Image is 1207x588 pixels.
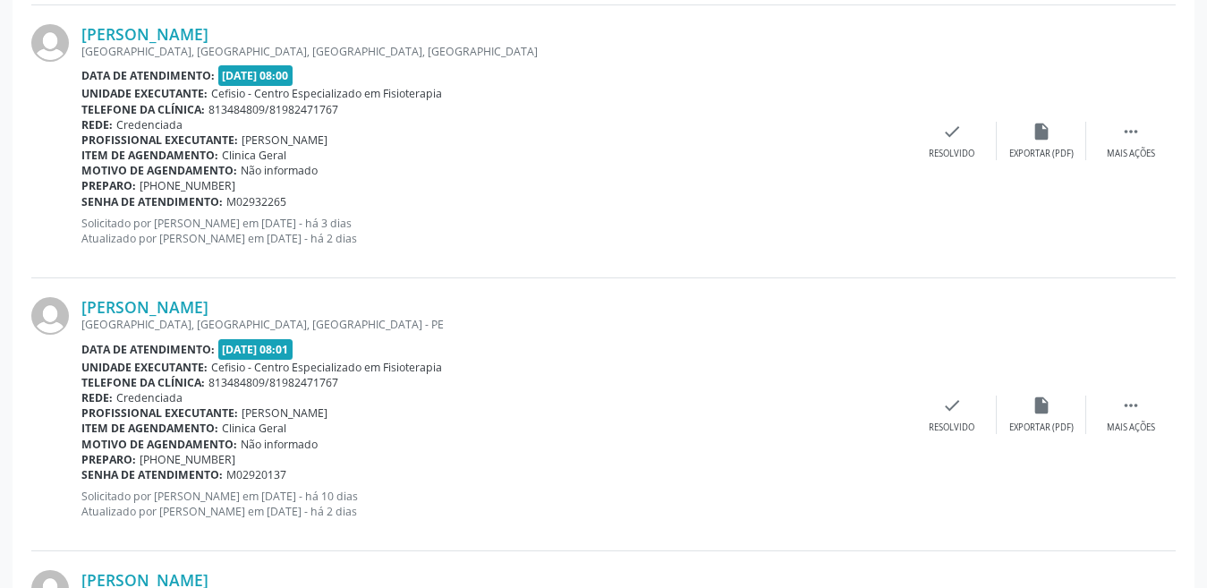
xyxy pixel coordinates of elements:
span: Credenciada [116,117,183,132]
i: insert_drive_file [1032,122,1051,141]
b: Rede: [81,390,113,405]
div: Exportar (PDF) [1009,148,1074,160]
img: img [31,24,69,62]
span: [PERSON_NAME] [242,132,327,148]
div: Mais ações [1107,148,1155,160]
b: Profissional executante: [81,132,238,148]
span: 813484809/81982471767 [208,375,338,390]
span: Cefisio - Centro Especializado em Fisioterapia [211,86,442,101]
b: Senha de atendimento: [81,467,223,482]
b: Data de atendimento: [81,68,215,83]
b: Motivo de agendamento: [81,163,237,178]
span: Não informado [241,437,318,452]
b: Senha de atendimento: [81,194,223,209]
span: M02932265 [226,194,286,209]
span: [PHONE_NUMBER] [140,452,235,467]
span: M02920137 [226,467,286,482]
i:  [1121,122,1141,141]
b: Data de atendimento: [81,342,215,357]
span: [DATE] 08:01 [218,339,293,360]
div: Resolvido [929,148,974,160]
b: Telefone da clínica: [81,102,205,117]
b: Telefone da clínica: [81,375,205,390]
span: Clinica Geral [222,421,286,436]
b: Preparo: [81,178,136,193]
a: [PERSON_NAME] [81,24,208,44]
div: [GEOGRAPHIC_DATA], [GEOGRAPHIC_DATA], [GEOGRAPHIC_DATA], [GEOGRAPHIC_DATA] [81,44,907,59]
b: Item de agendamento: [81,148,218,163]
i:  [1121,396,1141,415]
i: insert_drive_file [1032,396,1051,415]
div: Mais ações [1107,422,1155,434]
div: Exportar (PDF) [1009,422,1074,434]
span: 813484809/81982471767 [208,102,338,117]
span: Clinica Geral [222,148,286,163]
b: Preparo: [81,452,136,467]
p: Solicitado por [PERSON_NAME] em [DATE] - há 10 dias Atualizado por [PERSON_NAME] em [DATE] - há 2... [81,489,907,519]
b: Item de agendamento: [81,421,218,436]
b: Unidade executante: [81,360,208,375]
a: [PERSON_NAME] [81,297,208,317]
b: Profissional executante: [81,405,238,421]
b: Unidade executante: [81,86,208,101]
div: Resolvido [929,422,974,434]
p: Solicitado por [PERSON_NAME] em [DATE] - há 3 dias Atualizado por [PERSON_NAME] em [DATE] - há 2 ... [81,216,907,246]
span: [PERSON_NAME] [242,405,327,421]
span: Não informado [241,163,318,178]
span: [DATE] 08:00 [218,65,293,86]
div: [GEOGRAPHIC_DATA], [GEOGRAPHIC_DATA], [GEOGRAPHIC_DATA] - PE [81,317,907,332]
span: Cefisio - Centro Especializado em Fisioterapia [211,360,442,375]
span: Credenciada [116,390,183,405]
i: check [942,396,962,415]
img: img [31,297,69,335]
i: check [942,122,962,141]
b: Motivo de agendamento: [81,437,237,452]
b: Rede: [81,117,113,132]
span: [PHONE_NUMBER] [140,178,235,193]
